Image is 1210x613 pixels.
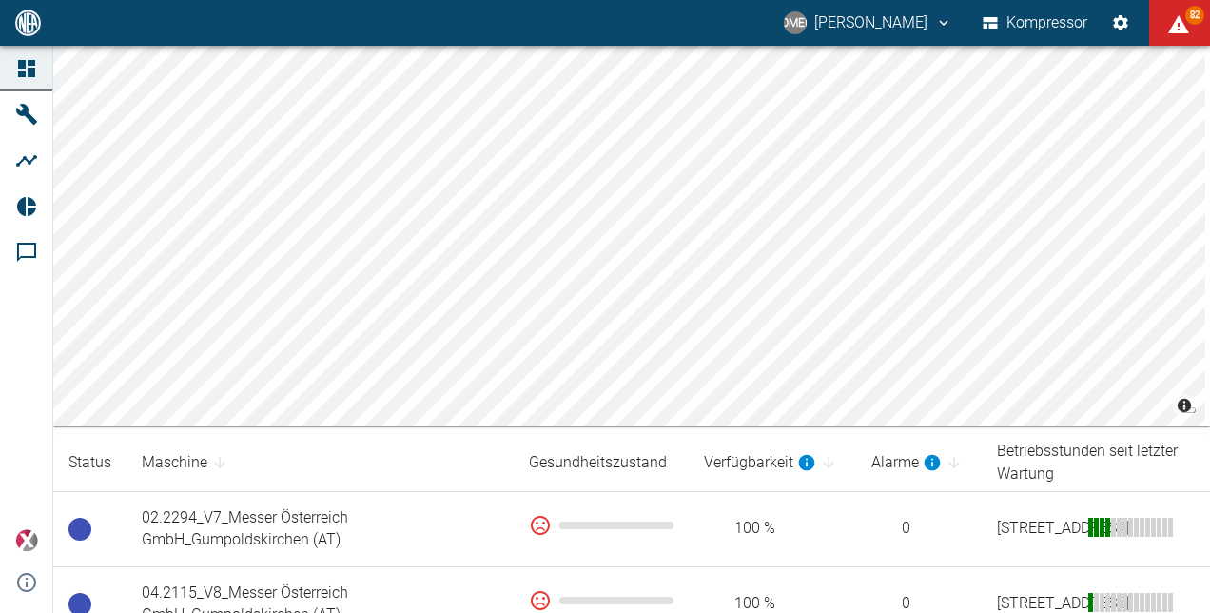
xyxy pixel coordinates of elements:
div: MOMENT [784,11,807,34]
div: 0 % [529,589,673,612]
div: [STREET_ADDRESS] [997,518,1073,540]
div: 0 % [529,514,673,537]
th: Gesundheitszustand [514,434,689,492]
span: Betriebsbereit [68,518,91,541]
button: mario.oeser@neuman-esser.com [781,6,955,40]
span: 82 [1185,6,1204,25]
canvas: Landkarte [53,46,1205,426]
img: Xplore-Logo [15,529,38,552]
td: 02.2294_V7_Messer Österreich GmbH_Gumpoldskirchen (AT) [127,492,514,567]
img: Logo [13,10,43,35]
font: Kompressor [1006,10,1087,36]
span: 100 % [704,518,841,540]
div: berechnet für die letzten 7 Tage [704,451,816,474]
font: Verfügbarkeit [704,451,793,474]
th: Betriebsstunden seit letzter Wartung [982,434,1210,492]
th: Status [53,434,127,492]
div: berechnet für die letzten 7 Tage [871,451,942,474]
font: [PERSON_NAME] [814,10,927,36]
button: Kompressor [979,6,1092,40]
font: Alarme [871,451,919,474]
font: Maschine [142,451,207,474]
span: 0 [871,518,966,540]
button: Einstellungen [1103,6,1138,40]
